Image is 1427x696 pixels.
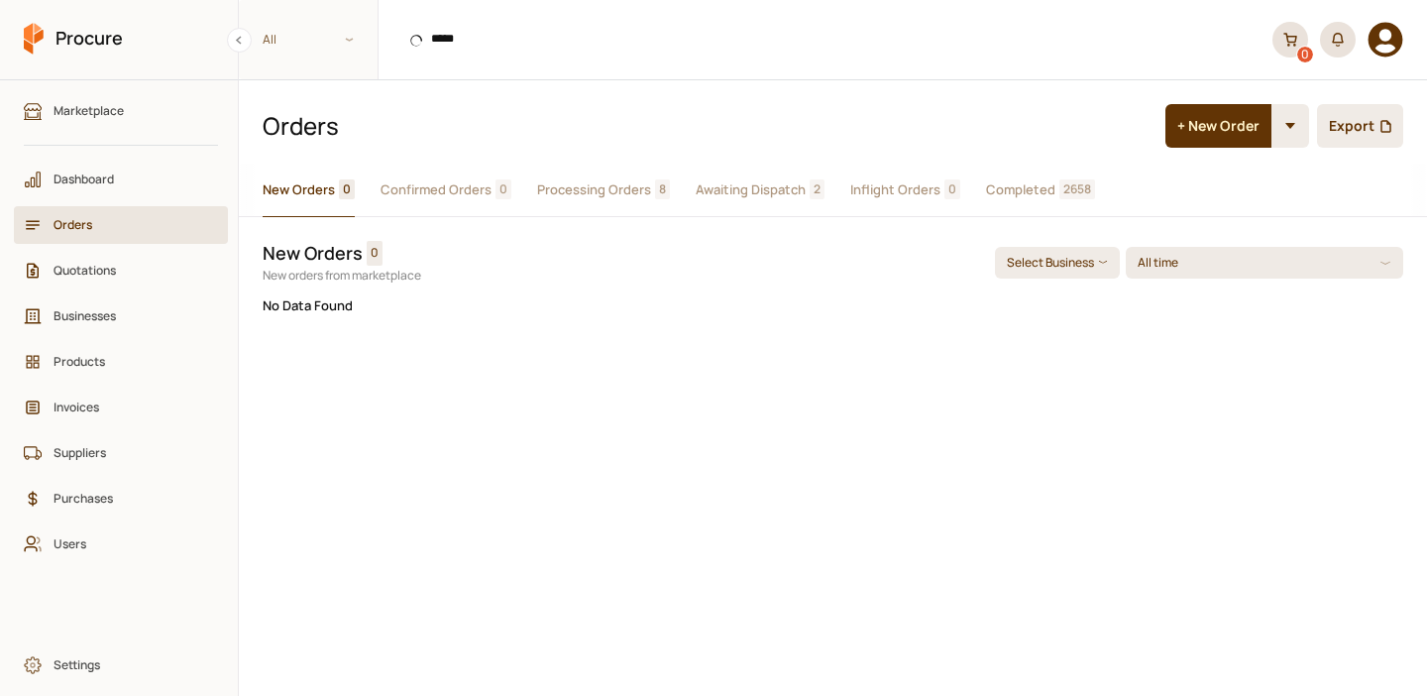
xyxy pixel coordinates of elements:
[14,252,228,290] a: Quotations
[54,489,202,508] span: Purchases
[14,434,228,472] a: Suppliers
[263,296,1403,314] p: No Data Found
[54,534,202,553] span: Users
[24,23,123,57] a: Procure
[537,179,651,200] span: Processing Orders
[14,297,228,335] a: Businesses
[367,241,383,266] span: 0
[14,92,228,130] a: Marketplace
[390,15,1261,64] input: Products, Businesses, Users, Suppliers, Orders, and Purchases
[655,179,670,199] span: 8
[263,266,979,285] p: New orders from marketplace
[995,247,1120,279] button: Select Business
[1165,104,1271,148] button: + New Order
[14,343,228,381] a: Products
[1059,179,1095,199] span: 2658
[263,30,276,49] span: All
[54,398,202,416] span: Invoices
[54,306,202,325] span: Businesses
[944,179,960,199] span: 0
[54,655,202,674] span: Settings
[263,179,335,200] span: New Orders
[14,480,228,518] a: Purchases
[54,261,202,280] span: Quotations
[14,525,228,563] a: Users
[1272,22,1308,58] a: 0
[14,389,228,426] a: Invoices
[1138,253,1182,272] p: All time
[14,161,228,198] a: Dashboard
[54,170,202,188] span: Dashboard
[14,206,228,244] a: Orders
[54,352,202,371] span: Products
[1126,247,1403,279] button: All time
[263,109,1150,143] h1: Orders
[263,241,363,266] h2: New Orders
[239,23,378,56] span: All
[850,179,940,200] span: Inflight Orders
[14,646,228,684] a: Settings
[810,179,824,199] span: 2
[1317,104,1403,148] button: Export
[339,179,355,199] span: 0
[696,179,806,200] span: Awaiting Dispatch
[54,215,202,234] span: Orders
[55,26,123,51] span: Procure
[495,179,511,199] span: 0
[54,443,202,462] span: Suppliers
[986,179,1055,200] span: Completed
[381,179,492,200] span: Confirmed Orders
[1297,47,1313,62] div: 0
[54,101,202,120] span: Marketplace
